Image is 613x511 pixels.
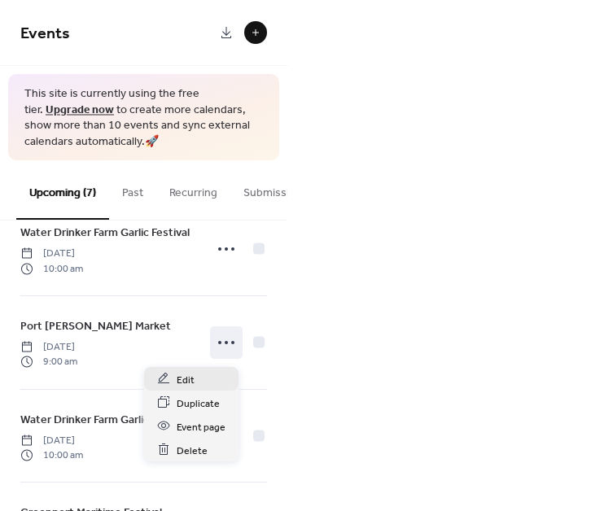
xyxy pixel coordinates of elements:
[177,395,220,412] span: Duplicate
[177,418,225,435] span: Event page
[20,261,83,276] span: 10:00 am
[20,317,171,334] span: Port [PERSON_NAME] Market
[20,223,190,242] a: Water Drinker Farm Garlic Festival
[20,317,171,335] a: Port [PERSON_NAME] Market
[16,160,109,220] button: Upcoming (7)
[177,371,195,388] span: Edit
[230,160,321,218] button: Submissions
[20,18,70,50] span: Events
[20,355,77,369] span: 9:00 am
[20,339,77,354] span: [DATE]
[20,411,190,428] span: Water Drinker Farm Garlic Festival
[20,410,190,429] a: Water Drinker Farm Garlic Festival
[109,160,156,218] button: Past
[20,247,83,261] span: [DATE]
[46,98,114,120] a: Upgrade now
[156,160,230,218] button: Recurring
[20,433,83,448] span: [DATE]
[177,442,208,459] span: Delete
[20,225,190,242] span: Water Drinker Farm Garlic Festival
[24,86,263,150] span: This site is currently using the free tier. to create more calendars, show more than 10 events an...
[20,448,83,463] span: 10:00 am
